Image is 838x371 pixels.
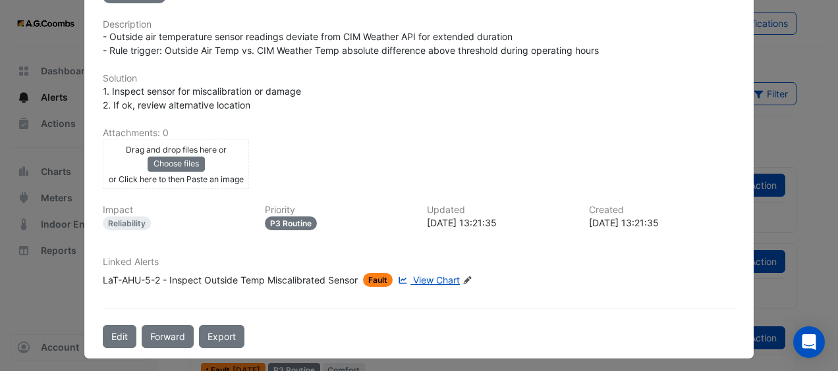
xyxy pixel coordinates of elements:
[395,273,460,287] a: View Chart
[103,273,358,287] div: LaT-AHU-5-2 - Inspect Outside Temp Miscalibrated Sensor
[413,274,460,285] span: View Chart
[109,174,244,184] small: or Click here to then Paste an image
[265,216,317,230] div: P3 Routine
[103,73,735,84] h6: Solution
[793,326,825,358] div: Open Intercom Messenger
[103,257,735,268] h6: Linked Alerts
[589,216,735,230] div: [DATE] 13:21:35
[103,216,151,230] div: Reliability
[103,86,301,111] span: 1. Inspect sensor for miscalibration or damage 2. If ok, review alternative location
[103,19,735,30] h6: Description
[103,205,249,216] h6: Impact
[103,31,599,56] span: - Outside air temperature sensor readings deviate from CIM Weather API for extended duration - Ru...
[126,145,227,155] small: Drag and drop files here or
[265,205,411,216] h6: Priority
[103,128,735,139] h6: Attachments: 0
[427,216,573,230] div: [DATE] 13:21:35
[427,205,573,216] h6: Updated
[148,157,205,171] button: Choose files
[103,325,136,348] button: Edit
[142,325,194,348] button: Forward
[462,276,472,285] fa-icon: Edit Linked Alerts
[589,205,735,216] h6: Created
[199,325,244,348] a: Export
[363,273,393,287] span: Fault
